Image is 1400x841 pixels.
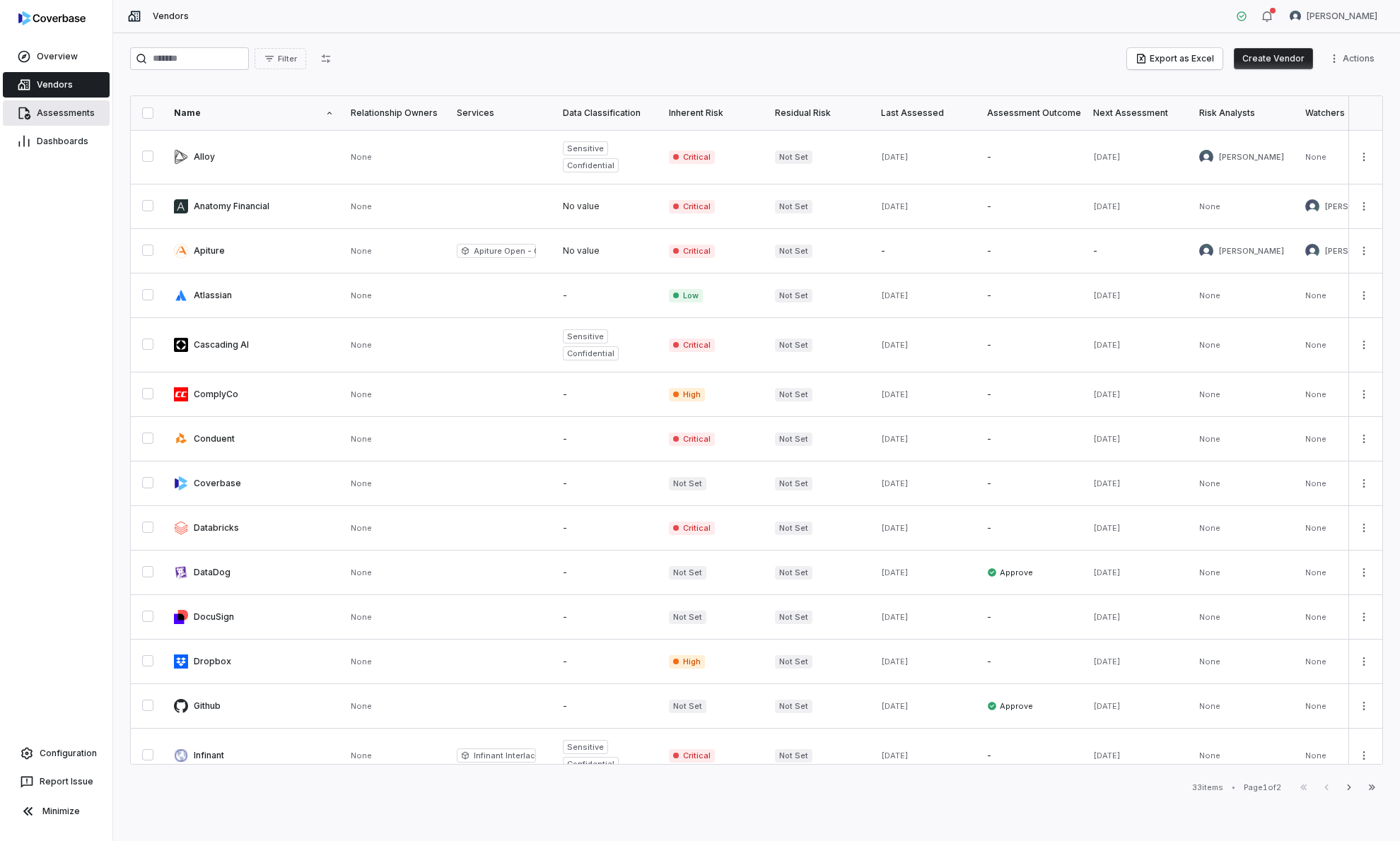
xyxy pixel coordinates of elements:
td: - [979,229,1085,274]
td: - [979,595,1085,640]
span: [DATE] [881,290,909,300]
span: Not Set [669,611,706,624]
span: Filter [278,54,297,64]
span: Not Set [775,566,812,580]
span: Critical [669,433,715,446]
span: [PERSON_NAME] [1325,246,1390,257]
span: Not Set [775,477,812,490]
span: [DATE] [1093,290,1121,300]
span: Not Set [775,433,812,446]
td: - [979,274,1085,318]
span: [DATE] [881,478,909,488]
td: - [979,184,1085,229]
span: Not Set [775,700,812,713]
span: Confidential [567,758,614,770]
span: Minimize [42,806,80,817]
button: More actions [1353,651,1375,672]
td: - [554,461,660,506]
td: - [554,372,660,417]
span: Not Set [775,200,812,213]
span: [DATE] [881,152,909,162]
span: [DATE] [881,201,909,211]
td: - [979,372,1085,417]
span: [DATE] [1093,567,1121,577]
td: - [979,318,1085,372]
span: Overview [37,51,78,62]
span: [DATE] [1093,523,1121,533]
td: - [979,729,1085,783]
span: [DATE] [881,389,909,399]
button: More actions [1353,384,1375,405]
button: More actions [1353,473,1375,494]
div: Residual Risk [775,107,864,119]
span: High [669,388,705,401]
span: [DATE] [881,340,909,350]
span: [PERSON_NAME] [1307,11,1377,22]
span: Dashboards [37,136,88,147]
span: No value [563,245,600,257]
span: [DATE] [1093,434,1121,444]
td: - [554,684,660,729]
img: Gerald Pe avatar [1199,244,1213,258]
span: Sensitive [567,331,604,342]
button: Create Vendor [1234,48,1313,69]
span: [DATE] [1093,152,1121,162]
td: - [554,417,660,461]
button: More actions [1353,745,1375,766]
td: - [979,640,1085,684]
a: Vendors [3,72,110,98]
button: More actions [1353,428,1375,449]
span: Apiture Open - Online Banking Product [457,244,536,258]
span: Report Issue [40,776,93,787]
button: Minimize [6,797,107,825]
span: [PERSON_NAME] [1325,201,1390,212]
td: - [979,417,1085,461]
span: [DATE] [1093,478,1121,488]
span: Critical [669,200,715,213]
span: [DATE] [1093,201,1121,211]
span: No value [563,201,600,212]
td: - [1085,229,1191,274]
img: logo-D7KZi-bG.svg [18,11,86,25]
button: More actions [1353,606,1375,628]
td: - [554,595,660,640]
td: - [979,461,1085,506]
span: Low [669,289,703,302]
span: [DATE] [881,567,909,577]
button: More actions [1353,517,1375,539]
button: Gerald Pe avatar[PERSON_NAME] [1281,6,1386,27]
span: Critical [669,749,715,763]
button: More actions [1353,196,1375,217]
span: [DATE] [1093,612,1121,622]
span: Not Set [775,388,812,401]
span: Confidential [567,160,614,171]
span: [DATE] [881,612,909,622]
span: Not Set [669,477,706,490]
span: Not Set [775,611,812,624]
button: Filter [255,48,306,69]
span: [DATE] [881,523,909,533]
span: Not Set [669,566,706,580]
a: Dashboards [3,129,110,154]
span: Critical [669,339,715,352]
span: Infinant Interlace Platform [457,748,536,763]
span: Not Set [775,151,812,164]
div: Last Assessed [881,107,970,119]
img: Scott McMichael avatar [1305,244,1319,258]
span: [DATE] [881,701,909,711]
img: Gerald Pe avatar [1199,150,1213,164]
span: Not Set [775,749,812,763]
td: - [979,130,1085,184]
span: [DATE] [1093,701,1121,711]
td: - [873,229,979,274]
button: More actions [1353,334,1375,355]
td: - [554,506,660,551]
button: Report Issue [6,769,107,794]
img: Gerald Pe avatar [1290,11,1301,22]
span: Sensitive [567,143,604,154]
img: Scott McMichael avatar [1305,199,1319,213]
span: Not Set [669,700,706,713]
td: - [554,274,660,318]
span: [DATE] [1093,340,1121,350]
button: More actions [1324,48,1383,69]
